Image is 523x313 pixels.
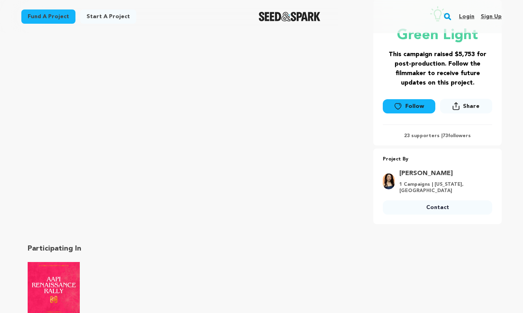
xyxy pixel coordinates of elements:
[383,50,492,88] h3: This campaign raised $5,753 for post-production. Follow the filmmaker to receive future updates o...
[440,99,492,113] button: Share
[383,200,492,215] a: Contact
[383,133,492,139] p: 23 supporters | followers
[383,173,395,189] img: 5f33ade4bd2679e1.jpg
[442,134,448,138] span: 73
[463,102,480,110] span: Share
[28,243,255,254] h2: Participating In
[399,169,487,178] a: Goto Vivian Lee profile
[80,9,136,24] a: Start a project
[259,12,321,21] img: Seed&Spark Logo Dark Mode
[383,155,492,164] p: Project By
[481,10,502,23] a: Sign up
[383,99,435,113] a: Follow
[459,10,474,23] a: Login
[383,28,492,43] p: Green Light
[259,12,321,21] a: Seed&Spark Homepage
[399,181,487,194] p: 1 Campaigns | [US_STATE], [GEOGRAPHIC_DATA]
[440,99,492,117] span: Share
[21,9,75,24] a: Fund a project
